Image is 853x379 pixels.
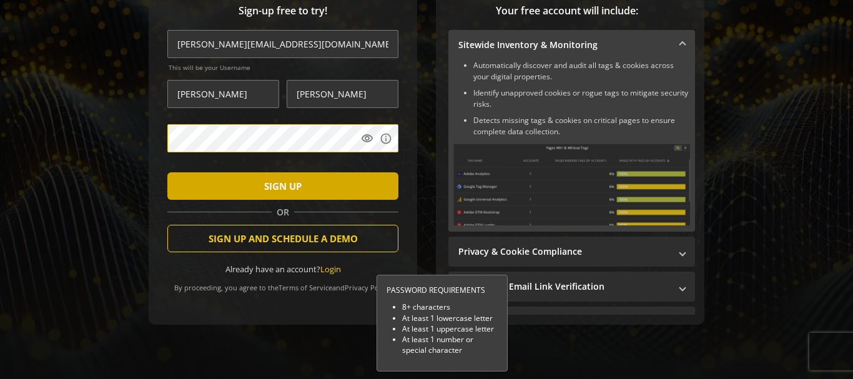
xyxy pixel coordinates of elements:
button: SIGN UP AND SCHEDULE A DEMO [167,225,398,252]
span: This will be your Username [169,63,398,72]
mat-icon: visibility [361,132,373,145]
li: At least 1 lowercase letter [402,313,498,323]
li: Identify unapproved cookies or rogue tags to mitigate security risks. [473,87,690,110]
mat-expansion-panel-header: Automated Email Link Verification [448,272,695,302]
mat-panel-title: Automated Email Link Verification [458,280,670,293]
li: At least 1 uppercase letter [402,323,498,334]
span: Sign-up free to try! [167,4,398,18]
li: At least 1 number or special character [402,334,498,355]
span: SIGN UP AND SCHEDULE A DEMO [209,227,358,250]
mat-expansion-panel-header: Performance Monitoring with Web Vitals [448,307,695,337]
button: SIGN UP [167,172,398,200]
li: Detects missing tags & cookies on critical pages to ensure complete data collection. [473,115,690,137]
mat-expansion-panel-header: Sitewide Inventory & Monitoring [448,30,695,60]
mat-panel-title: Privacy & Cookie Compliance [458,245,670,258]
div: By proceeding, you agree to the and . [167,275,398,292]
input: Email Address (name@work-email.com) * [167,30,398,58]
img: Sitewide Inventory & Monitoring [453,144,690,225]
mat-expansion-panel-header: Privacy & Cookie Compliance [448,237,695,267]
span: Your free account will include: [448,4,686,18]
li: 8+ characters [402,302,498,312]
li: Automatically discover and audit all tags & cookies across your digital properties. [473,60,690,82]
a: Terms of Service [279,283,332,292]
mat-panel-title: Sitewide Inventory & Monitoring [458,39,670,51]
div: PASSWORD REQUIREMENTS [387,285,498,295]
a: Privacy Policy [345,283,390,292]
input: First Name * [167,80,279,108]
span: SIGN UP [264,175,302,197]
input: Last Name * [287,80,398,108]
div: Sitewide Inventory & Monitoring [448,60,695,232]
div: Already have an account? [167,263,398,275]
a: Login [320,263,341,275]
mat-icon: info [380,132,392,145]
span: OR [272,206,294,219]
